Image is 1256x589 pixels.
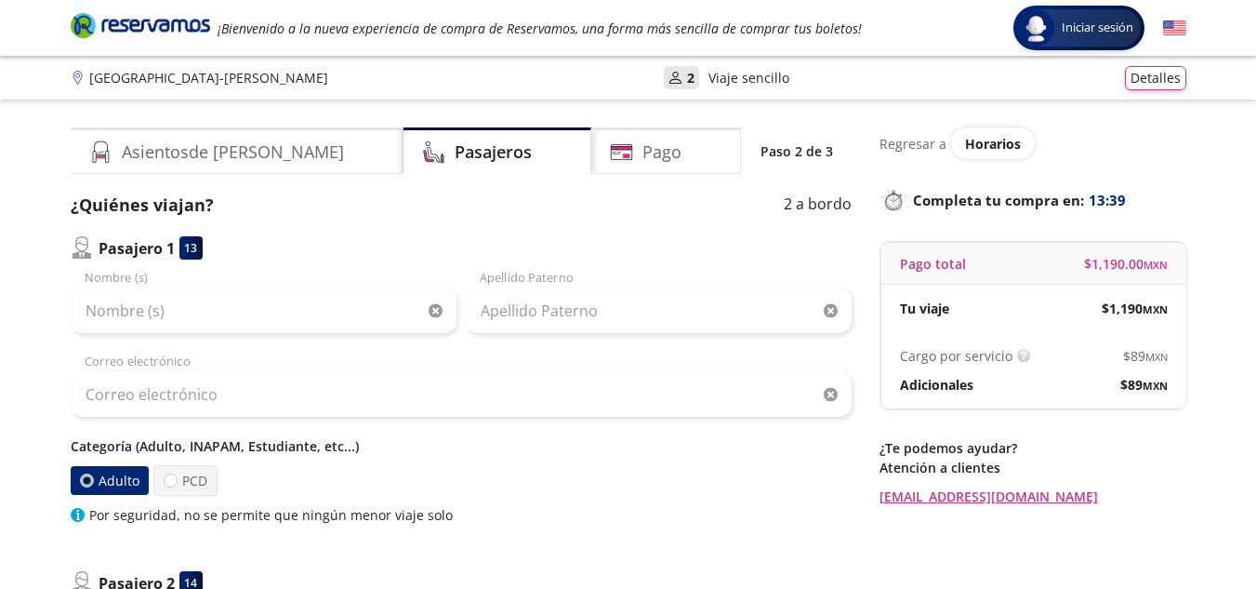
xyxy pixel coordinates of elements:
p: [GEOGRAPHIC_DATA] - [PERSON_NAME] [89,68,328,87]
small: MXN [1145,350,1168,364]
em: ¡Bienvenido a la nueva experiencia de compra de Reservamos, una forma más sencilla de comprar tus... [218,20,862,37]
p: Por seguridad, no se permite que ningún menor viaje solo [89,505,453,525]
span: $ 1,190 [1102,299,1168,318]
p: Paso 2 de 3 [760,141,833,161]
small: MXN [1144,258,1168,272]
p: Atención a clientes [879,458,1186,477]
small: MXN [1143,379,1168,393]
span: $ 89 [1123,346,1168,366]
input: Correo electrónico [71,371,852,418]
p: Pasajero 1 [99,237,175,260]
span: 13:39 [1089,190,1126,211]
p: Cargo por servicio [900,346,1012,366]
input: Nombre (s) [71,288,456,334]
iframe: Messagebird Livechat Widget [1148,481,1237,570]
h4: Pasajeros [455,140,532,165]
input: Apellido Paterno [466,288,852,334]
h4: Asientos de [PERSON_NAME] [122,140,344,165]
a: [EMAIL_ADDRESS][DOMAIN_NAME] [879,487,1186,506]
small: MXN [1143,302,1168,316]
p: 2 [687,68,694,87]
p: Pago total [900,254,966,274]
span: Horarios [965,135,1021,153]
span: Iniciar sesión [1054,19,1141,37]
span: $ 89 [1120,375,1168,395]
button: English [1163,17,1186,40]
h4: Pago [642,140,681,165]
p: Adicionales [900,375,973,395]
p: 2 a bordo [784,193,852,218]
p: Tu viaje [900,299,949,318]
div: 13 [179,236,203,260]
label: Adulto [71,466,149,495]
p: Viaje sencillo [708,68,789,87]
a: Brand Logo [71,11,210,45]
p: ¿Quiénes viajan? [71,193,214,218]
label: PCD [153,465,218,496]
p: ¿Te podemos ayudar? [879,438,1186,458]
p: Regresar a [879,134,946,154]
div: Regresar a ver horarios [879,127,1186,159]
button: Detalles [1125,66,1186,90]
i: Brand Logo [71,11,210,39]
span: $ 1,190.00 [1084,254,1168,274]
p: Categoría (Adulto, INAPAM, Estudiante, etc...) [71,436,852,456]
p: Completa tu compra en : [879,187,1186,213]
